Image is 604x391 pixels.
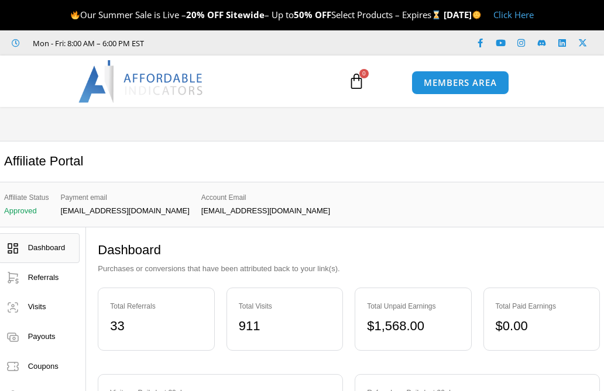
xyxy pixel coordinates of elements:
span: Visits [28,302,46,311]
div: Total Paid Earnings [496,300,588,313]
div: 33 [110,314,202,338]
div: Total Unpaid Earnings [367,300,459,313]
span: 0 [359,69,369,78]
strong: 20% OFF [186,9,224,20]
div: Total Visits [239,300,331,313]
img: 🌞 [472,11,481,19]
span: MEMBERS AREA [424,78,497,87]
h2: Dashboard [98,242,600,259]
a: Click Here [493,9,534,20]
div: 911 [239,314,331,338]
p: Approved [4,207,49,215]
bdi: 0.00 [496,319,528,333]
span: Dashboard [28,243,66,252]
span: Payouts [28,332,56,341]
p: [EMAIL_ADDRESS][DOMAIN_NAME] [61,207,190,215]
img: LogoAI | Affordable Indicators – NinjaTrader [78,60,204,102]
span: $ [496,319,503,333]
span: Our Summer Sale is Live – – Up to Select Products – Expires [70,9,444,20]
bdi: 1,568.00 [367,319,424,333]
p: [EMAIL_ADDRESS][DOMAIN_NAME] [201,207,330,215]
h2: Affiliate Portal [4,153,83,170]
a: 0 [331,64,382,98]
div: Total Referrals [110,300,202,313]
span: $ [367,319,374,333]
img: ⌛ [432,11,441,19]
iframe: Customer reviews powered by Trustpilot [153,37,328,49]
span: Mon - Fri: 8:00 AM – 6:00 PM EST [30,36,144,50]
span: Coupons [28,362,59,371]
span: Referrals [28,273,59,282]
strong: Sitewide [226,9,265,20]
p: Purchases or conversions that have been attributed back to your link(s). [98,262,600,276]
span: Affiliate Status [4,191,49,204]
strong: [DATE] [444,9,482,20]
strong: 50% OFF [294,9,331,20]
span: Payment email [61,191,190,204]
img: 🔥 [71,11,80,19]
span: Account Email [201,191,330,204]
a: MEMBERS AREA [411,71,509,95]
